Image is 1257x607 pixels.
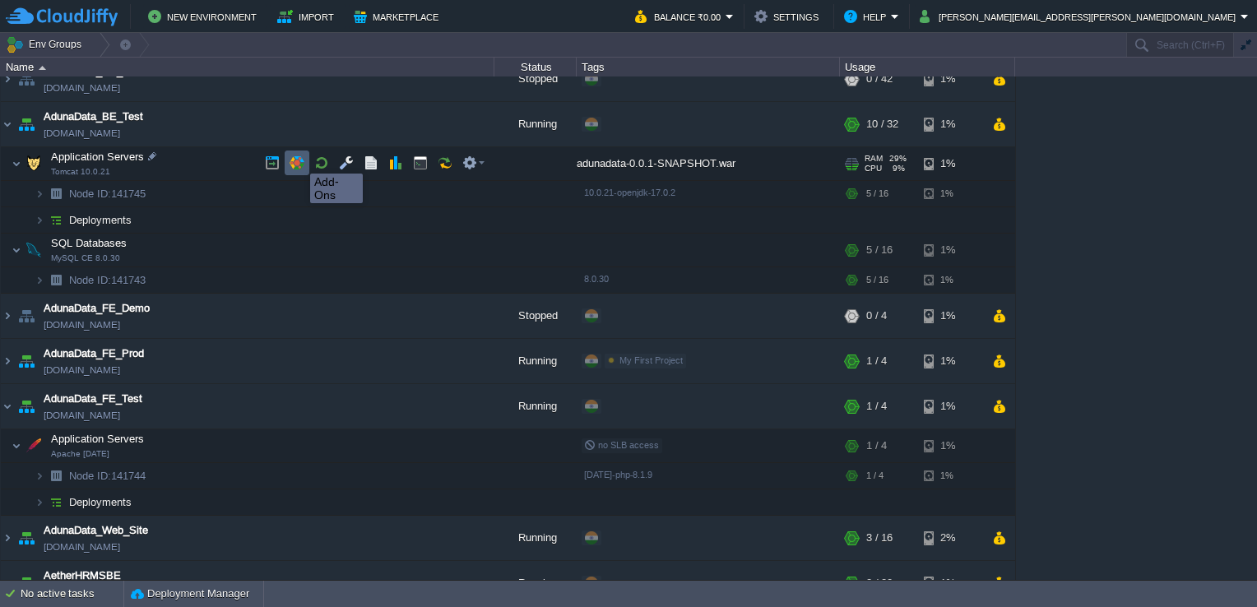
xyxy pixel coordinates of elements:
[494,294,577,338] div: Stopped
[12,234,21,266] img: AMDAwAAAACH5BAEAAAAALAAAAAABAAEAAAICRAEAOw==
[6,7,118,27] img: CloudJiffy
[866,234,893,266] div: 5 / 16
[148,7,262,26] button: New Environment
[69,188,111,200] span: Node ID:
[15,516,38,560] img: AMDAwAAAACH5BAEAAAAALAAAAAABAAEAAAICRAEAOw==
[1,294,14,338] img: AMDAwAAAACH5BAEAAAAALAAAAAABAAEAAAICRAEAOw==
[924,181,977,206] div: 1%
[494,561,577,605] div: Running
[494,516,577,560] div: Running
[924,57,977,101] div: 1%
[924,234,977,266] div: 1%
[754,7,823,26] button: Settings
[35,489,44,515] img: AMDAwAAAACH5BAEAAAAALAAAAAABAAEAAAICRAEAOw==
[44,539,120,555] a: [DOMAIN_NAME]
[584,188,675,197] span: 10.0.21-openjdk-17.0.2
[49,433,146,445] a: Application ServersApache [DATE]
[1,102,14,146] img: AMDAwAAAACH5BAEAAAAALAAAAAABAAEAAAICRAEAOw==
[841,58,1014,76] div: Usage
[924,516,977,560] div: 2%
[12,147,21,180] img: AMDAwAAAACH5BAEAAAAALAAAAAABAAEAAAICRAEAOw==
[44,125,120,141] a: [DOMAIN_NAME]
[39,66,46,70] img: AMDAwAAAACH5BAEAAAAALAAAAAABAAEAAAICRAEAOw==
[44,345,144,362] a: AdunaData_FE_Prod
[494,384,577,429] div: Running
[6,33,87,56] button: Env Groups
[44,181,67,206] img: AMDAwAAAACH5BAEAAAAALAAAAAABAAEAAAICRAEAOw==
[577,58,839,76] div: Tags
[15,57,38,101] img: AMDAwAAAACH5BAEAAAAALAAAAAABAAEAAAICRAEAOw==
[844,7,891,26] button: Help
[584,470,652,480] span: [DATE]-php-8.1.9
[866,181,888,206] div: 5 / 16
[866,516,893,560] div: 3 / 16
[924,267,977,293] div: 1%
[44,362,120,378] a: [DOMAIN_NAME]
[51,449,109,459] span: Apache [DATE]
[924,339,977,383] div: 1%
[21,581,123,607] div: No active tasks
[2,58,494,76] div: Name
[865,164,882,174] span: CPU
[866,384,887,429] div: 1 / 4
[44,80,120,96] a: [DOMAIN_NAME]
[44,407,120,424] a: [DOMAIN_NAME]
[1,561,14,605] img: AMDAwAAAACH5BAEAAAAALAAAAAABAAEAAAICRAEAOw==
[314,175,359,202] div: Add-Ons
[49,236,129,250] span: SQL Databases
[924,384,977,429] div: 1%
[866,294,887,338] div: 0 / 4
[865,154,883,164] span: RAM
[1,57,14,101] img: AMDAwAAAACH5BAEAAAAALAAAAAABAAEAAAICRAEAOw==
[494,102,577,146] div: Running
[44,109,143,125] a: AdunaData_BE_Test
[494,339,577,383] div: Running
[67,469,148,483] a: Node ID:141744
[577,147,840,180] div: adunadata-0.0.1-SNAPSHOT.war
[67,213,134,227] a: Deployments
[924,147,977,180] div: 1%
[924,463,977,489] div: 1%
[67,495,134,509] a: Deployments
[44,522,148,539] a: AdunaData_Web_Site
[924,102,977,146] div: 1%
[67,273,148,287] span: 141743
[49,150,146,164] span: Application Servers
[1,516,14,560] img: AMDAwAAAACH5BAEAAAAALAAAAAABAAEAAAICRAEAOw==
[35,463,44,489] img: AMDAwAAAACH5BAEAAAAALAAAAAABAAEAAAICRAEAOw==
[889,154,907,164] span: 29%
[44,207,67,233] img: AMDAwAAAACH5BAEAAAAALAAAAAABAAEAAAICRAEAOw==
[866,57,893,101] div: 0 / 42
[22,234,45,266] img: AMDAwAAAACH5BAEAAAAALAAAAAABAAEAAAICRAEAOw==
[44,267,67,293] img: AMDAwAAAACH5BAEAAAAALAAAAAABAAEAAAICRAEAOw==
[67,273,148,287] a: Node ID:141743
[15,339,38,383] img: AMDAwAAAACH5BAEAAAAALAAAAAABAAEAAAICRAEAOw==
[866,339,887,383] div: 1 / 4
[44,489,67,515] img: AMDAwAAAACH5BAEAAAAALAAAAAABAAEAAAICRAEAOw==
[44,300,150,317] a: AdunaData_FE_Demo
[49,432,146,446] span: Application Servers
[35,181,44,206] img: AMDAwAAAACH5BAEAAAAALAAAAAABAAEAAAICRAEAOw==
[635,7,726,26] button: Balance ₹0.00
[69,470,111,482] span: Node ID:
[584,440,659,450] span: no SLB access
[49,151,146,163] a: Application ServersTomcat 10.0.21
[69,274,111,286] span: Node ID:
[920,7,1241,26] button: [PERSON_NAME][EMAIL_ADDRESS][PERSON_NAME][DOMAIN_NAME]
[495,58,576,76] div: Status
[22,147,45,180] img: AMDAwAAAACH5BAEAAAAALAAAAAABAAEAAAICRAEAOw==
[35,207,44,233] img: AMDAwAAAACH5BAEAAAAALAAAAAABAAEAAAICRAEAOw==
[44,568,121,584] a: AetherHRMSBE
[1,384,14,429] img: AMDAwAAAACH5BAEAAAAALAAAAAABAAEAAAICRAEAOw==
[584,274,609,284] span: 8.0.30
[44,391,142,407] a: AdunaData_FE_Test
[619,355,683,365] span: My First Project
[866,267,888,293] div: 5 / 16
